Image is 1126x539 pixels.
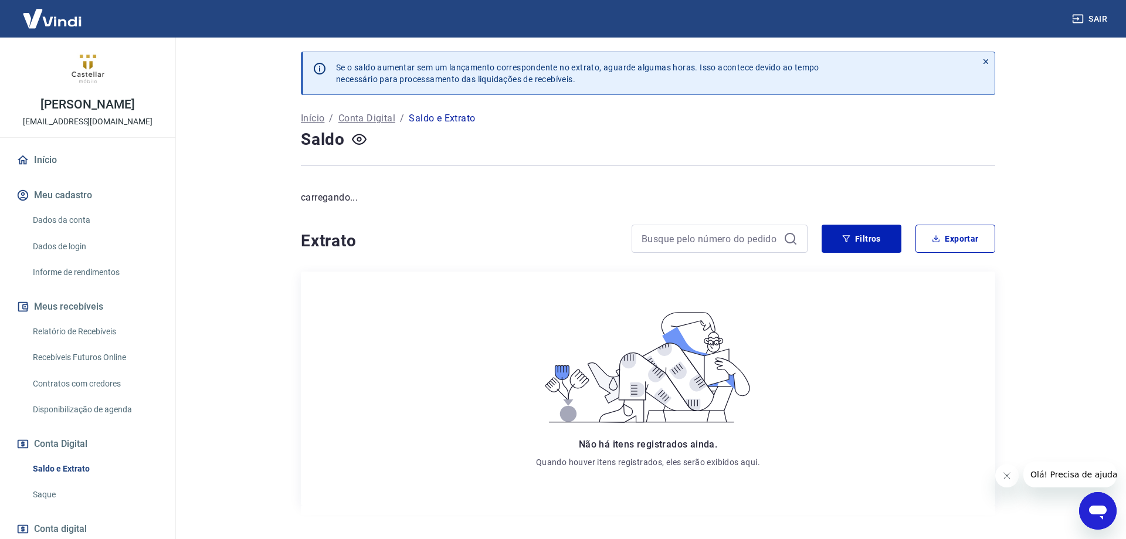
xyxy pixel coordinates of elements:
span: Olá! Precisa de ajuda? [7,8,99,18]
span: Conta digital [34,521,87,537]
a: Contratos com credores [28,372,161,396]
iframe: Fechar mensagem [995,464,1019,487]
img: Vindi [14,1,90,36]
img: df368d31-eeea-4e94-9592-bcc5fc9d8904.jpeg [65,47,111,94]
span: Não há itens registrados ainda. [579,439,717,450]
a: Dados da conta [28,208,161,232]
p: / [329,111,333,126]
p: / [400,111,404,126]
p: [EMAIL_ADDRESS][DOMAIN_NAME] [23,116,152,128]
a: Saldo e Extrato [28,457,161,481]
p: carregando... [301,191,995,205]
p: [PERSON_NAME] [40,99,134,111]
button: Sair [1070,8,1112,30]
a: Recebíveis Futuros Online [28,345,161,369]
a: Início [14,147,161,173]
a: Saque [28,483,161,507]
button: Meu cadastro [14,182,161,208]
a: Informe de rendimentos [28,260,161,284]
iframe: Mensagem da empresa [1023,462,1117,487]
a: Dados de login [28,235,161,259]
iframe: Botão para abrir a janela de mensagens [1079,492,1117,530]
button: Meus recebíveis [14,294,161,320]
p: Saldo e Extrato [409,111,475,126]
input: Busque pelo número do pedido [642,230,779,248]
a: Conta Digital [338,111,395,126]
a: Relatório de Recebíveis [28,320,161,344]
button: Conta Digital [14,431,161,457]
a: Disponibilização de agenda [28,398,161,422]
h4: Saldo [301,128,345,151]
button: Filtros [822,225,901,253]
p: Se o saldo aumentar sem um lançamento correspondente no extrato, aguarde algumas horas. Isso acon... [336,62,819,85]
button: Exportar [915,225,995,253]
h4: Extrato [301,229,618,253]
a: Início [301,111,324,126]
p: Quando houver itens registrados, eles serão exibidos aqui. [536,456,760,468]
